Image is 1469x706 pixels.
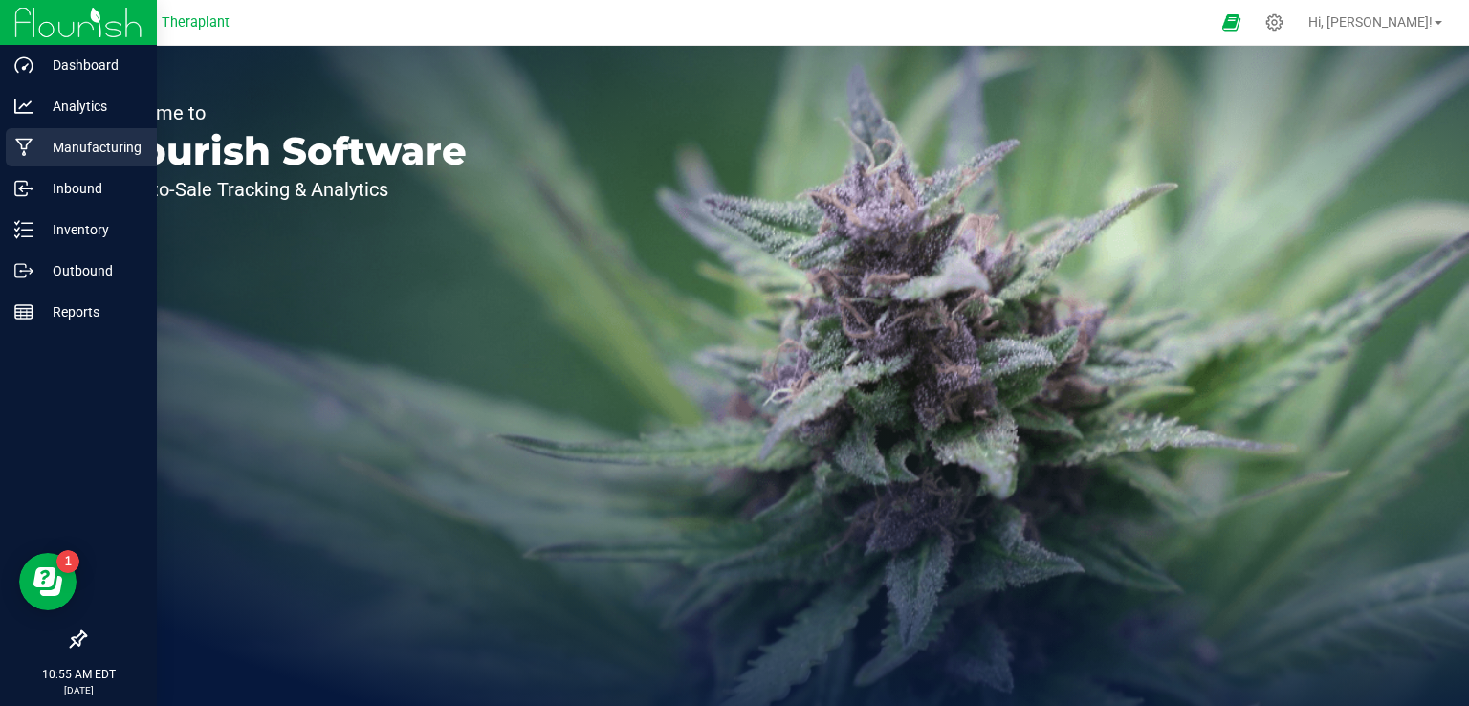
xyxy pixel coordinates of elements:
inline-svg: Analytics [14,97,33,116]
inline-svg: Reports [14,302,33,321]
inline-svg: Outbound [14,261,33,280]
p: [DATE] [9,683,148,697]
p: Manufacturing [33,136,148,159]
inline-svg: Dashboard [14,55,33,75]
iframe: Resource center unread badge [56,550,79,573]
p: Reports [33,300,148,323]
inline-svg: Inventory [14,220,33,239]
p: Dashboard [33,54,148,77]
p: Flourish Software [103,132,467,170]
p: Inbound [33,177,148,200]
span: Hi, [PERSON_NAME]! [1308,14,1433,30]
span: Open Ecommerce Menu [1210,4,1253,41]
p: Outbound [33,259,148,282]
p: 10:55 AM EDT [9,666,148,683]
inline-svg: Inbound [14,179,33,198]
p: Seed-to-Sale Tracking & Analytics [103,180,467,199]
p: Analytics [33,95,148,118]
iframe: Resource center [19,553,77,610]
div: Manage settings [1262,13,1286,32]
span: Theraplant [162,14,230,31]
p: Welcome to [103,103,467,122]
inline-svg: Manufacturing [14,138,33,157]
p: Inventory [33,218,148,241]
